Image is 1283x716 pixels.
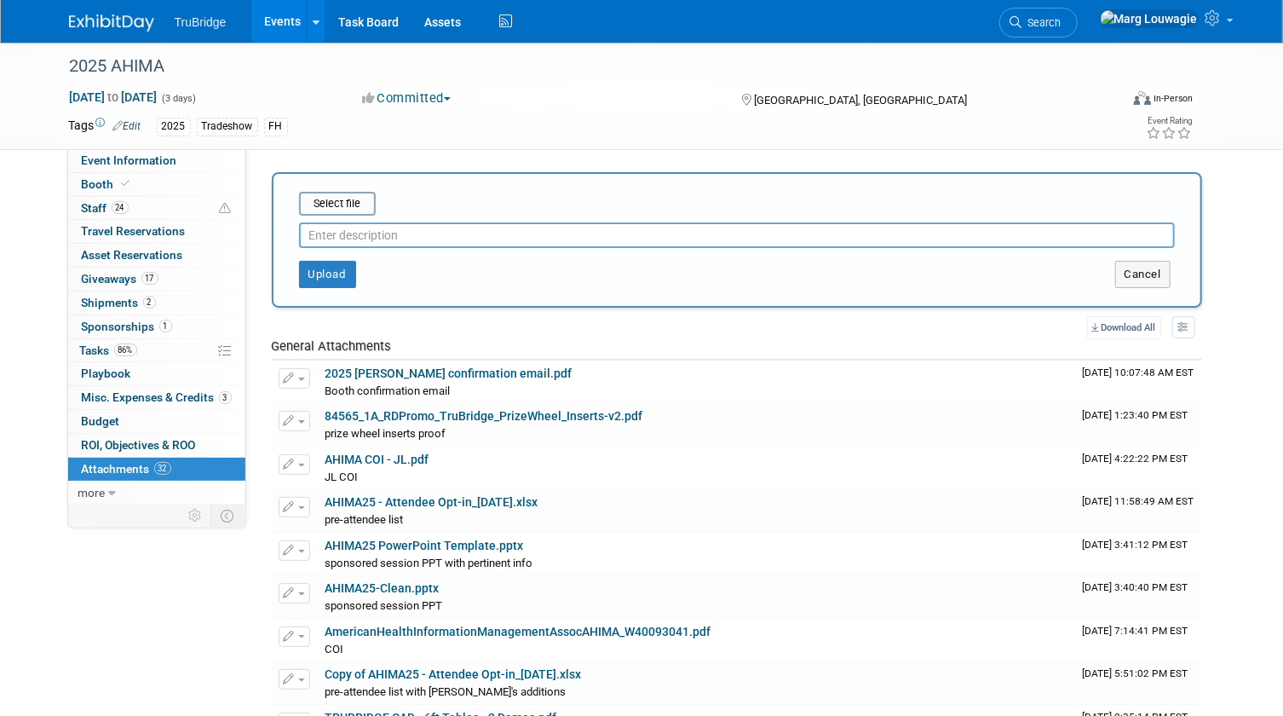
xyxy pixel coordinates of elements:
[141,272,158,285] span: 17
[68,362,245,385] a: Playbook
[325,667,582,681] a: Copy of AHIMA25 - Attendee Opt-in_[DATE].xlsx
[299,222,1175,248] input: Enter description
[113,120,141,132] a: Edit
[68,339,245,362] a: Tasks86%
[80,344,137,357] span: Tasks
[325,539,524,552] a: AHIMA25 PowerPoint Template.pptx
[999,8,1078,38] a: Search
[82,296,156,309] span: Shipments
[1083,581,1188,593] span: Upload Timestamp
[82,320,172,333] span: Sponsorships
[68,386,245,409] a: Misc. Expenses & Credits3
[68,292,245,315] a: Shipments2
[1076,661,1202,704] td: Upload Timestamp
[82,153,177,167] span: Event Information
[82,438,196,452] span: ROI, Objectives & ROO
[325,495,538,509] a: AHIMA25 - Attendee Opt-in_[DATE].xlsx
[325,685,567,698] span: pre-attendee list with [PERSON_NAME]'s additions
[1083,667,1188,679] span: Upload Timestamp
[68,458,245,481] a: Attachments32
[1076,575,1202,618] td: Upload Timestamp
[69,89,158,105] span: [DATE] [DATE]
[1083,409,1188,421] span: Upload Timestamp
[1027,89,1194,114] div: Event Format
[69,117,141,136] td: Tags
[68,244,245,267] a: Asset Reservations
[112,201,129,214] span: 24
[325,453,429,466] a: AHIMA COI - JL.pdf
[68,482,245,505] a: more
[325,643,344,655] span: COI
[325,427,446,440] span: prize wheel inserts proof
[272,338,392,354] span: General Attachments
[175,15,227,29] span: TruBridge
[197,118,258,136] div: Tradeshow
[82,177,134,191] span: Booth
[181,505,211,527] td: Personalize Event Tab Strip
[325,367,572,380] a: 2025 [PERSON_NAME] confirmation email.pdf
[1083,495,1194,507] span: Upload Timestamp
[1100,9,1199,28] img: Marg Louwagie
[143,296,156,309] span: 2
[1115,261,1171,288] button: Cancel
[82,414,120,428] span: Budget
[82,367,131,380] span: Playbook
[1083,453,1188,465] span: Upload Timestamp
[69,14,154,32] img: ExhibitDay
[68,268,245,291] a: Giveaways17
[68,410,245,433] a: Budget
[68,434,245,457] a: ROI, Objectives & ROO
[299,261,356,288] button: Upload
[82,390,232,404] span: Misc. Expenses & Credits
[325,557,533,569] span: sponsored session PPT with pertinent info
[356,89,457,107] button: Committed
[161,93,197,104] span: (3 days)
[1076,447,1202,489] td: Upload Timestamp
[210,505,245,527] td: Toggle Event Tabs
[325,384,451,397] span: Booth confirmation email
[325,581,440,595] a: AHIMA25-Clean.pptx
[1076,533,1202,575] td: Upload Timestamp
[82,248,183,262] span: Asset Reservations
[325,599,443,612] span: sponsored session PPT
[82,272,158,286] span: Giveaways
[325,513,404,526] span: pre-attendee list
[1083,367,1194,378] span: Upload Timestamp
[154,462,171,475] span: 32
[1076,489,1202,532] td: Upload Timestamp
[1083,539,1188,551] span: Upload Timestamp
[220,201,232,217] span: Potential Scheduling Conflict -- at least one attendee is tagged in another overlapping event.
[82,224,186,238] span: Travel Reservations
[106,90,122,104] span: to
[1076,403,1202,446] td: Upload Timestamp
[122,179,130,188] i: Booth reservation complete
[1076,361,1202,403] td: Upload Timestamp
[219,391,232,404] span: 3
[64,51,1098,82] div: 2025 AHIMA
[1076,619,1202,661] td: Upload Timestamp
[1087,316,1161,339] a: Download All
[68,173,245,196] a: Booth
[1083,625,1188,637] span: Upload Timestamp
[1022,16,1061,29] span: Search
[264,118,288,136] div: FH
[68,220,245,243] a: Travel Reservations
[1154,92,1194,105] div: In-Person
[157,118,191,136] div: 2025
[114,344,137,356] span: 86%
[68,197,245,220] a: Staff24
[1134,91,1151,105] img: Format-Inperson.png
[1147,117,1193,125] div: Event Rating
[325,471,359,483] span: JL COI
[78,486,106,499] span: more
[82,462,171,476] span: Attachments
[159,320,172,332] span: 1
[68,315,245,338] a: Sponsorships1
[68,149,245,172] a: Event Information
[325,625,711,638] a: AmericanHealthInformationManagementAssocAHIMA_W40093041.pdf
[325,409,643,423] a: 84565_1A_RDPromo_TruBridge_PrizeWheel_Inserts-v2.pdf
[82,201,129,215] span: Staff
[754,94,967,107] span: [GEOGRAPHIC_DATA], [GEOGRAPHIC_DATA]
